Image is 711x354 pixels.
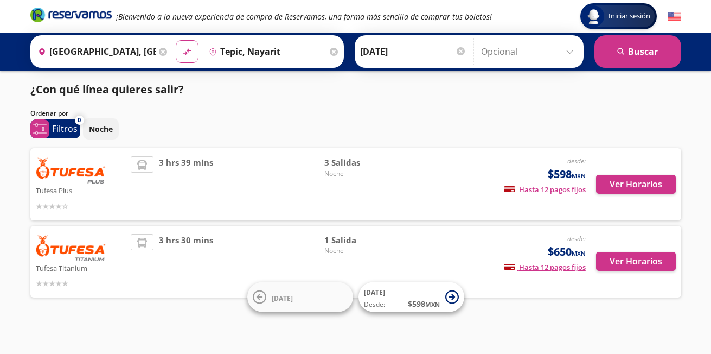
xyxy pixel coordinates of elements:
[30,81,184,98] p: ¿Con qué línea quieres salir?
[159,156,213,212] span: 3 hrs 39 mins
[30,119,80,138] button: 0Filtros
[30,7,112,23] i: Brand Logo
[324,246,400,256] span: Noche
[272,293,293,302] span: [DATE]
[594,35,681,68] button: Buscar
[360,38,466,65] input: Elegir Fecha
[89,123,113,135] p: Noche
[596,175,676,194] button: Ver Horarios
[481,38,578,65] input: Opcional
[324,156,400,169] span: 3 Salidas
[204,38,327,65] input: Buscar Destino
[604,11,655,22] span: Iniciar sesión
[247,282,353,312] button: [DATE]
[567,234,586,243] em: desde:
[36,184,126,197] p: Tufesa Plus
[116,11,492,22] em: ¡Bienvenido a la nueva experiencia de compra de Reservamos, una forma más sencilla de comprar tus...
[548,166,586,182] span: $598
[425,300,440,308] small: MXN
[78,116,81,125] span: 0
[34,38,156,65] input: Buscar Origen
[36,261,126,274] p: Tufesa Titanium
[408,298,440,309] span: $ 598
[548,244,586,260] span: $650
[596,252,676,271] button: Ver Horarios
[668,10,681,23] button: English
[364,300,385,309] span: Desde:
[159,234,213,290] span: 3 hrs 30 mins
[36,156,106,184] img: Tufesa Plus
[567,156,586,166] em: desde:
[364,288,385,297] span: [DATE]
[30,109,68,118] p: Ordenar por
[358,282,464,312] button: [DATE]Desde:$598MXN
[30,7,112,26] a: Brand Logo
[52,122,78,135] p: Filtros
[572,249,586,257] small: MXN
[504,185,586,194] span: Hasta 12 pagos fijos
[324,169,400,179] span: Noche
[36,234,106,261] img: Tufesa Titanium
[504,262,586,272] span: Hasta 12 pagos fijos
[324,234,400,246] span: 1 Salida
[572,172,586,180] small: MXN
[83,118,119,140] button: Noche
